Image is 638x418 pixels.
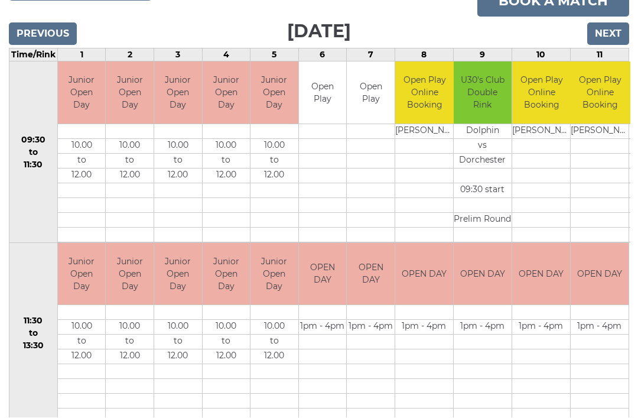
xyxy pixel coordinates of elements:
td: 7 [347,49,395,62]
td: OPEN DAY [571,244,629,306]
td: 09:30 start [454,183,512,198]
td: Dorchester [454,154,512,169]
td: to [250,335,298,350]
td: Time/Rink [9,49,58,62]
td: 12.00 [58,350,106,365]
td: [PERSON_NAME] [395,124,455,139]
td: 12.00 [203,350,250,365]
td: 10.00 [106,139,154,154]
td: Open Play [299,62,347,124]
td: 9 [453,49,512,62]
td: Dolphin [454,124,512,139]
td: 1pm - 4pm [512,320,570,335]
td: 5 [250,49,299,62]
td: [PERSON_NAME] [512,124,572,139]
td: 10.00 [250,139,298,154]
td: 1pm - 4pm [454,320,512,335]
td: 12.00 [203,169,250,183]
td: OPEN DAY [347,244,395,306]
td: Junior Open Day [154,244,202,306]
td: OPEN DAY [512,244,570,306]
td: U30's Club Double Rink [454,62,512,124]
td: vs [454,139,512,154]
td: Junior Open Day [203,62,250,124]
td: to [106,335,154,350]
td: 6 [298,49,347,62]
td: Junior Open Day [203,244,250,306]
td: 8 [395,49,453,62]
td: 3 [154,49,202,62]
td: Open Play [347,62,395,124]
td: 12.00 [58,169,106,183]
td: 10.00 [203,320,250,335]
td: 10.00 [154,320,202,335]
td: 10.00 [203,139,250,154]
td: 12.00 [106,169,154,183]
td: 10.00 [154,139,202,154]
td: to [58,335,106,350]
td: Junior Open Day [106,62,154,124]
td: 1pm - 4pm [395,320,453,335]
td: 1pm - 4pm [347,320,395,335]
td: to [203,154,250,169]
td: Open Play Online Booking [571,62,630,124]
td: Open Play Online Booking [395,62,455,124]
td: 10.00 [58,320,106,335]
td: Junior Open Day [154,62,202,124]
td: Junior Open Day [58,244,106,306]
td: Prelim Round [454,213,512,228]
td: to [203,335,250,350]
td: Junior Open Day [58,62,106,124]
td: 10.00 [250,320,298,335]
td: to [58,154,106,169]
td: OPEN DAY [454,244,512,306]
td: 1pm - 4pm [571,320,629,335]
td: OPEN DAY [395,244,453,306]
td: OPEN DAY [299,244,347,306]
td: [PERSON_NAME] [571,124,630,139]
input: Previous [9,23,77,46]
td: 12.00 [250,169,298,183]
input: Next [587,23,629,46]
td: 10.00 [58,139,106,154]
td: Junior Open Day [250,62,298,124]
td: 2 [106,49,154,62]
td: Open Play Online Booking [512,62,572,124]
td: to [106,154,154,169]
td: 12.00 [154,169,202,183]
td: 1 [57,49,106,62]
td: 10 [512,49,570,62]
td: Junior Open Day [250,244,298,306]
td: 4 [202,49,250,62]
td: to [154,154,202,169]
td: 12.00 [106,350,154,365]
td: 12.00 [250,350,298,365]
td: 1pm - 4pm [299,320,347,335]
td: 12.00 [154,350,202,365]
td: 10.00 [106,320,154,335]
td: to [154,335,202,350]
td: 11 [570,49,629,62]
td: Junior Open Day [106,244,154,306]
td: 09:30 to 11:30 [9,62,58,244]
td: to [250,154,298,169]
